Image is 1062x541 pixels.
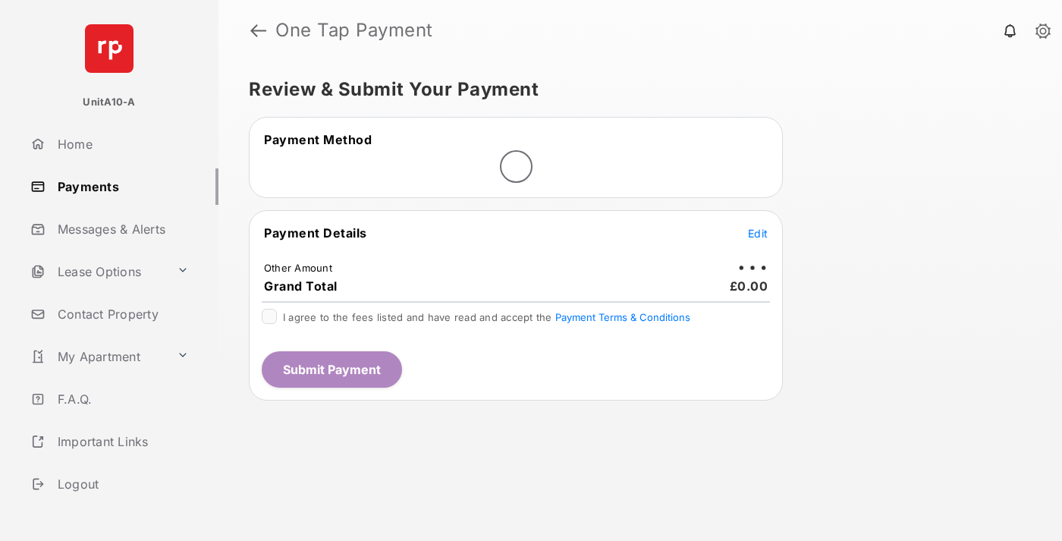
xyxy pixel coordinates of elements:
[263,261,333,275] td: Other Amount
[85,24,134,73] img: svg+xml;base64,PHN2ZyB4bWxucz0iaHR0cDovL3d3dy53My5vcmcvMjAwMC9zdmciIHdpZHRoPSI2NCIgaGVpZ2h0PSI2NC...
[24,423,195,460] a: Important Links
[24,381,218,417] a: F.A.Q.
[24,466,218,502] a: Logout
[249,80,1020,99] h5: Review & Submit Your Payment
[275,21,433,39] strong: One Tap Payment
[24,253,171,290] a: Lease Options
[283,311,690,323] span: I agree to the fees listed and have read and accept the
[83,95,135,110] p: UnitA10-A
[730,278,768,294] span: £0.00
[24,296,218,332] a: Contact Property
[264,225,367,241] span: Payment Details
[24,338,171,375] a: My Apartment
[264,132,372,147] span: Payment Method
[24,126,218,162] a: Home
[264,278,338,294] span: Grand Total
[748,227,768,240] span: Edit
[262,351,402,388] button: Submit Payment
[748,225,768,241] button: Edit
[24,168,218,205] a: Payments
[24,211,218,247] a: Messages & Alerts
[555,311,690,323] button: I agree to the fees listed and have read and accept the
